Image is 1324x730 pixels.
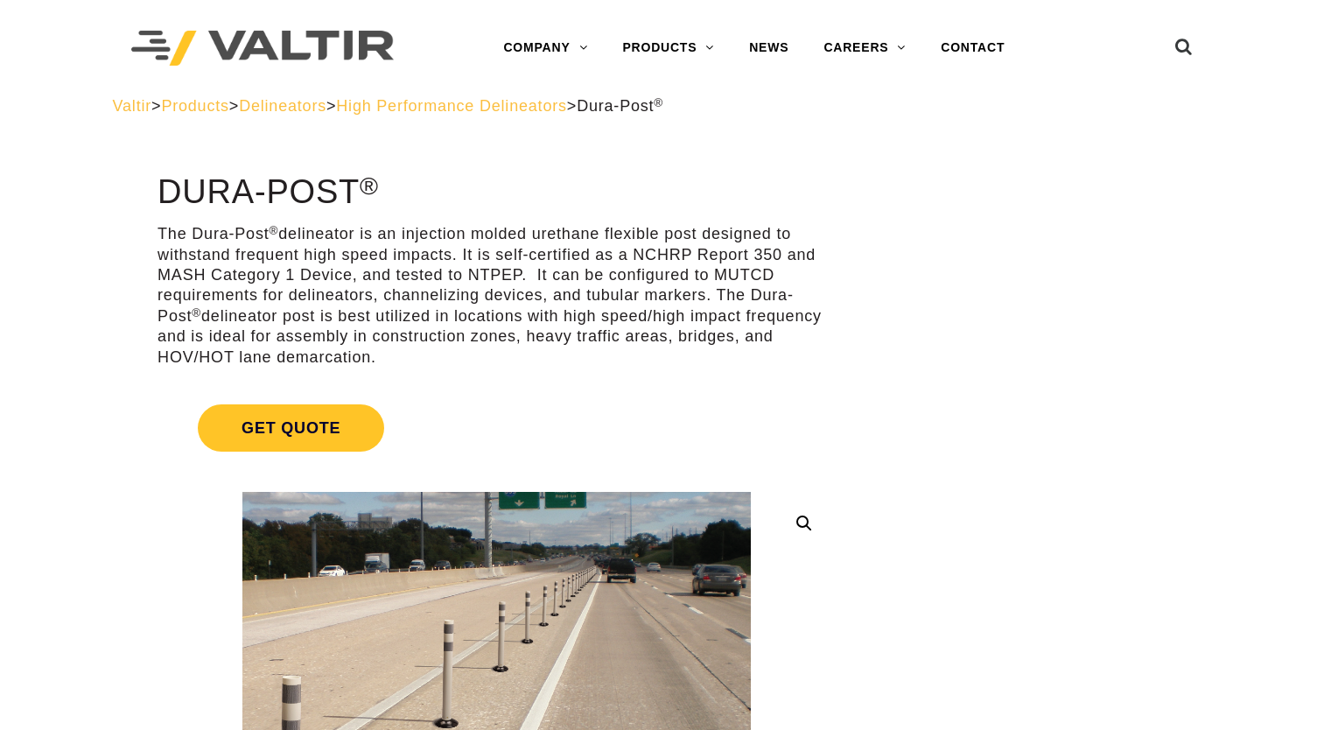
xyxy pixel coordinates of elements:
a: CONTACT [923,31,1022,66]
span: Get Quote [198,404,384,452]
div: > > > > [113,96,1212,116]
a: COMPANY [486,31,605,66]
sup: ® [360,172,379,200]
a: Get Quote [158,383,836,473]
img: Valtir [131,31,394,67]
h1: Dura-Post [158,174,836,211]
a: Delineators [239,97,326,115]
a: CAREERS [806,31,923,66]
a: Products [161,97,228,115]
sup: ® [654,96,663,109]
a: PRODUCTS [605,31,732,66]
sup: ® [192,306,201,319]
a: NEWS [732,31,806,66]
span: Dura-Post [577,97,663,115]
sup: ® [270,224,279,237]
a: High Performance Delineators [336,97,567,115]
p: The Dura-Post delineator is an injection molded urethane flexible post designed to withstand freq... [158,224,836,368]
a: Valtir [113,97,151,115]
